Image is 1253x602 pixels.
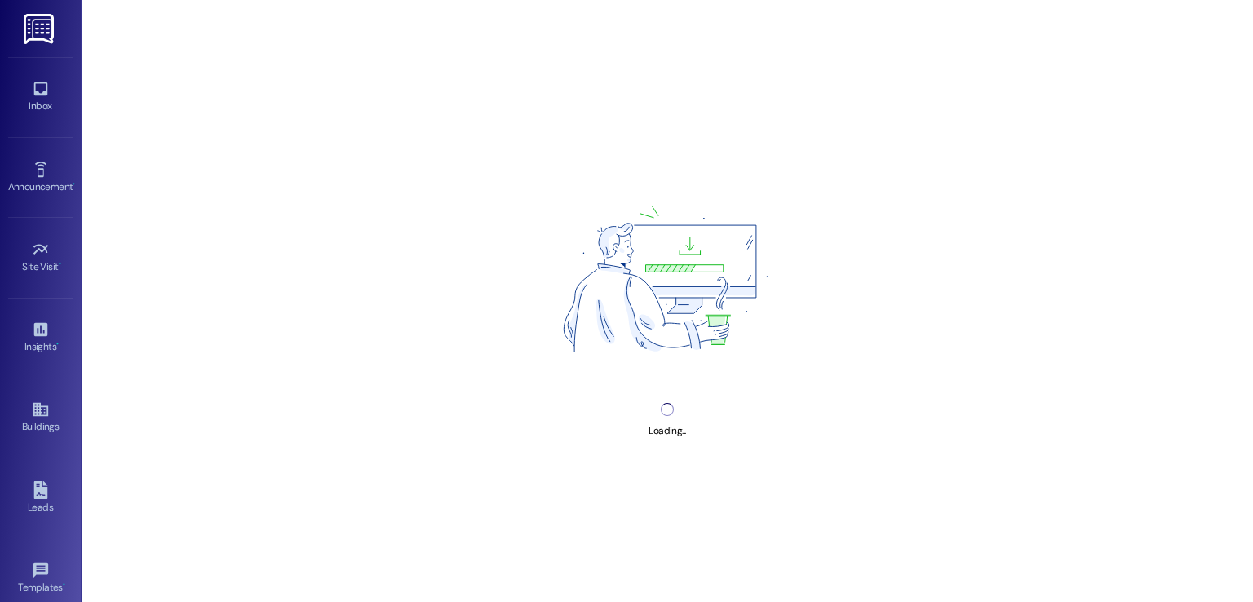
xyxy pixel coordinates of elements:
a: Templates • [8,556,73,600]
span: • [56,339,59,350]
span: • [59,259,61,270]
a: Inbox [8,75,73,119]
span: • [73,179,75,190]
a: Buildings [8,396,73,440]
img: ResiDesk Logo [24,14,57,44]
a: Insights • [8,316,73,360]
a: Site Visit • [8,236,73,280]
span: • [63,579,65,591]
a: Leads [8,476,73,520]
div: Loading... [649,423,685,440]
